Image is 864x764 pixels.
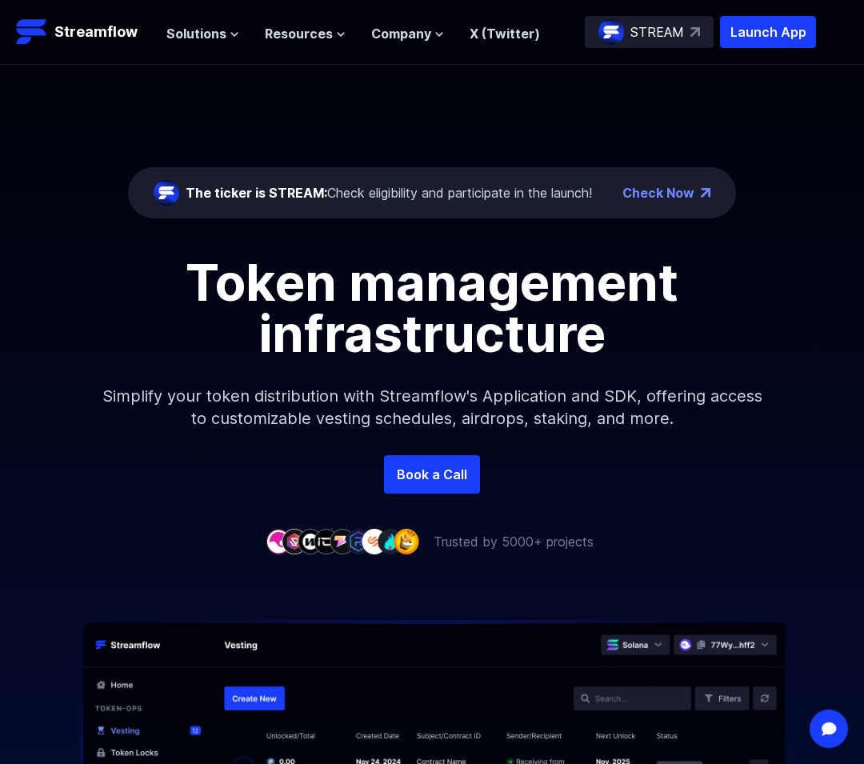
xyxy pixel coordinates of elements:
p: Simplify your token distribution with Streamflow's Application and SDK, offering access to custom... [88,359,776,455]
div: Open Intercom Messenger [810,710,848,748]
img: top-right-arrow.svg [690,27,700,37]
button: Solutions [166,24,239,43]
img: company-4 [314,529,339,554]
p: STREAM [630,22,684,42]
button: Resources [265,24,346,43]
span: Resources [265,24,333,43]
img: company-5 [330,529,355,554]
span: Company [371,24,431,43]
div: Check eligibility and participate in the launch! [186,183,592,202]
img: streamflow-logo-circle.png [154,180,179,206]
img: company-9 [394,529,419,554]
img: company-2 [282,529,307,554]
img: company-7 [362,529,387,554]
span: The ticker is STREAM: [186,185,327,201]
button: Company [371,24,444,43]
img: streamflow-logo-circle.png [598,19,624,45]
img: company-6 [346,529,371,554]
a: X (Twitter) [470,26,540,42]
a: Check Now [622,183,694,202]
img: top-right-arrow.png [701,188,710,198]
img: company-3 [298,529,323,554]
a: Streamflow [16,16,150,48]
a: Book a Call [384,455,480,494]
img: company-1 [266,529,291,554]
p: Trusted by 5000+ projects [434,532,594,551]
button: Launch App [720,16,816,48]
img: company-8 [378,529,403,554]
p: Streamflow [54,21,138,43]
span: Solutions [166,24,226,43]
h1: Token management infrastructure [72,257,792,359]
a: STREAM [585,16,714,48]
img: Streamflow Logo [16,16,48,48]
